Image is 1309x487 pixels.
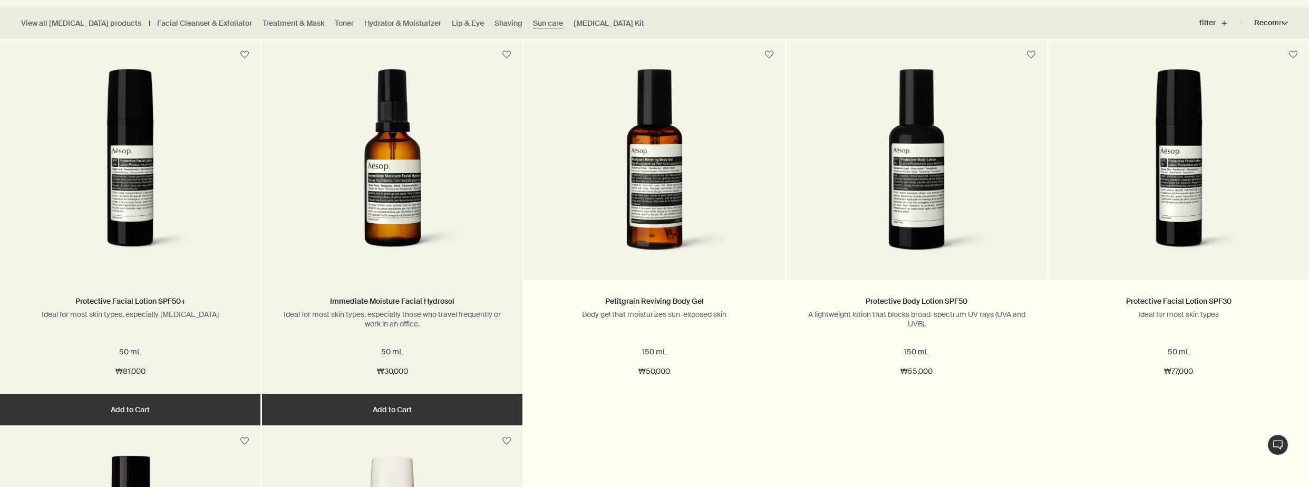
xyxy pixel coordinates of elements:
[574,18,644,28] a: [MEDICAL_DATA] Kit
[494,18,522,28] a: Shaving
[452,18,484,28] a: Lip & Eye
[497,45,516,64] button: Add to Wishlist
[21,18,141,28] a: View all [MEDICAL_DATA] products
[808,310,1025,329] font: A lightweight lotion that blocks broad-spectrum UV rays (UVA and UVB).
[1022,45,1041,64] button: Add to Wishlist
[115,366,146,376] font: ₩81,000
[157,18,252,28] a: Facial Cleanser & Exfoliator
[1241,11,1288,36] button: Recommended
[42,310,219,319] font: Ideal for most skin types, especially [MEDICAL_DATA]
[75,296,186,306] a: Protective Facial Lotion SPF50+
[1126,296,1232,306] a: Protective Facial Lotion SPF30
[832,69,1001,264] img: Protective Body Lotion SPF 50 with pump
[1138,310,1219,319] font: Ideal for most skin types
[1268,436,1304,466] font: 1:1 chat consultation
[638,366,670,376] font: ₩50,000
[262,394,522,425] button: Add to Cart - ₩30,000
[1284,45,1303,64] button: Add to Wishlist
[1267,434,1288,455] button: 1:1 chat consultation
[570,69,739,264] img: Petitgrain Reviving Body Gel with pump
[497,432,516,451] button: Add to Wishlist
[1083,69,1274,264] img: Protective Facial Lotion SPF30 in a 50 ml black tube.
[235,45,254,64] button: Add to Wishlist
[262,69,522,280] a: Immediate Moisture Facial Hydrosol in 50ml bottle.
[1049,69,1309,280] a: Protective Facial Lotion SPF30 in a 50 ml black tube.
[866,296,967,306] a: Protective Body Lotion SPF50
[760,45,779,64] button: Add to Wishlist
[582,310,726,319] font: Body gel that moisturizes sun-exposed skin
[1199,11,1241,36] button: filter
[787,69,1047,280] a: Protective Body Lotion SPF 50 with pump
[900,366,933,376] font: ₩55,000
[284,310,501,329] font: Ideal for most skin types, especially those who travel frequently or work in an office.
[263,18,324,28] a: Treatment & Mask
[364,18,441,28] a: Hydrator & Moisturizer
[235,432,254,451] button: Add to Wishlist
[533,18,563,28] a: Sun care
[1164,366,1193,376] font: ₩77,000
[524,69,784,280] a: Petitgrain Reviving Body Gel with pump
[34,69,226,264] img: Protective Facial Lotion SPF50 in a black plastic bottle.
[605,296,704,306] a: Petitgrain Reviving Body Gel
[297,69,488,264] img: Immediate Moisture Facial Hydrosol in 50ml bottle.
[377,366,408,376] font: ₩30,000
[330,296,454,306] a: Immediate Moisture Facial Hydrosol
[335,18,354,28] a: Toner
